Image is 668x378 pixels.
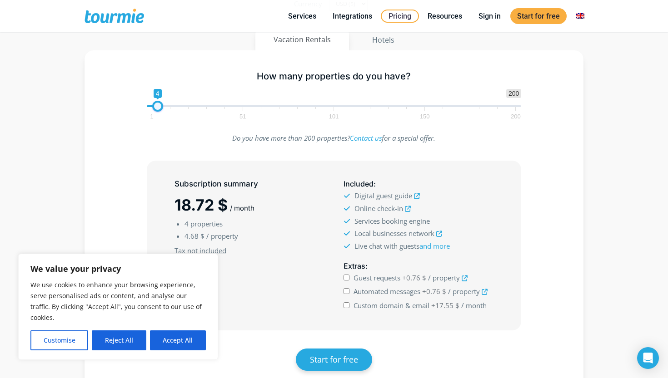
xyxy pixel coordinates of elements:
[637,347,659,369] div: Open Intercom Messenger
[354,287,420,296] span: Automated messages
[238,114,247,118] span: 51
[381,10,419,23] a: Pricing
[402,273,426,282] span: +0.76 $
[421,10,469,22] a: Resources
[344,260,494,272] h5: :
[422,287,446,296] span: +0.76 $
[190,219,223,228] span: properties
[147,132,522,144] p: Do you have more than 200 properties? for a special offer.
[448,287,480,296] span: / property
[354,29,413,51] button: Hotels
[350,133,382,142] a: Contact us
[431,301,459,310] span: +17.55 $
[354,273,400,282] span: Guest requests
[419,241,450,250] a: and more
[354,191,412,200] span: Digital guest guide
[230,204,254,212] span: / month
[310,354,358,365] span: Start for free
[328,114,340,118] span: 101
[30,280,206,323] p: We use cookies to enhance your browsing experience, serve personalised ads or content, and analys...
[354,301,429,310] span: Custom domain & email
[149,114,155,118] span: 1
[509,114,522,118] span: 200
[147,71,522,82] h5: How many properties do you have?
[281,10,323,22] a: Services
[154,89,162,98] span: 4
[506,89,521,98] span: 200
[569,10,591,22] a: Switch to
[174,196,228,214] span: 18.72 $
[428,273,460,282] span: / property
[472,10,508,22] a: Sign in
[354,204,403,213] span: Online check-in
[30,263,206,274] p: We value your privacy
[255,29,349,50] button: Vacation Rentals
[174,178,324,190] h5: Subscription summary
[206,231,238,241] span: / property
[344,261,365,270] span: Extras
[30,330,88,350] button: Customise
[344,178,494,190] h5: :
[419,114,431,118] span: 150
[174,246,226,255] u: Tax not included
[354,241,450,250] span: Live chat with guests
[461,301,487,310] span: / month
[510,8,567,24] a: Start for free
[344,179,374,188] span: Included
[150,330,206,350] button: Accept All
[326,10,379,22] a: Integrations
[184,231,204,241] span: 4.68 $
[354,216,430,226] span: Services booking engine
[92,330,146,350] button: Reject All
[354,229,434,238] span: Local businesses network
[184,219,189,228] span: 4
[296,349,372,371] a: Start for free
